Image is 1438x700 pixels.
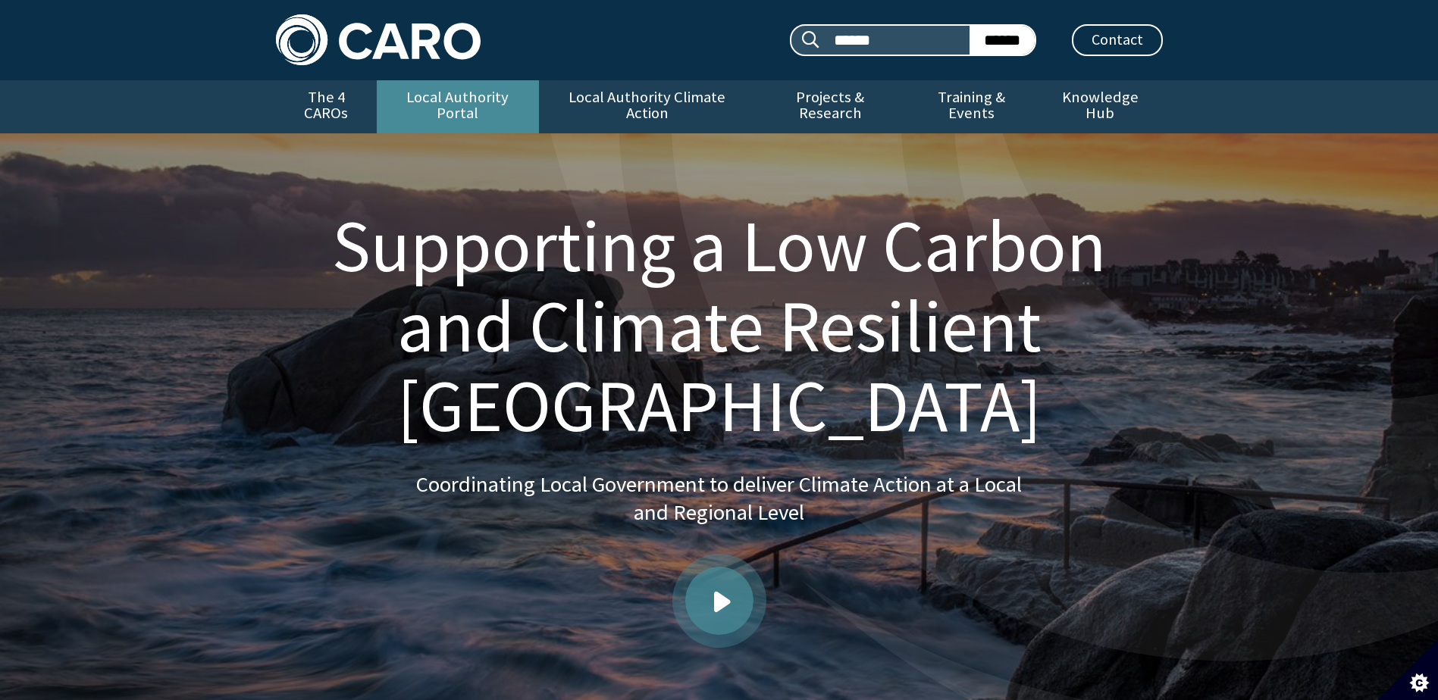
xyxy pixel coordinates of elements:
a: Local Authority Climate Action [539,80,755,133]
p: Coordinating Local Government to deliver Climate Action at a Local and Regional Level [416,470,1023,527]
a: Projects & Research [755,80,905,133]
img: Caro logo [276,14,481,65]
h1: Supporting a Low Carbon and Climate Resilient [GEOGRAPHIC_DATA] [294,206,1145,446]
a: Training & Events [905,80,1038,133]
a: The 4 CAROs [276,80,377,133]
a: Play video [685,567,753,635]
a: Local Authority Portal [377,80,539,133]
a: Contact [1072,24,1163,56]
a: Knowledge Hub [1038,80,1162,133]
button: Set cookie preferences [1377,639,1438,700]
